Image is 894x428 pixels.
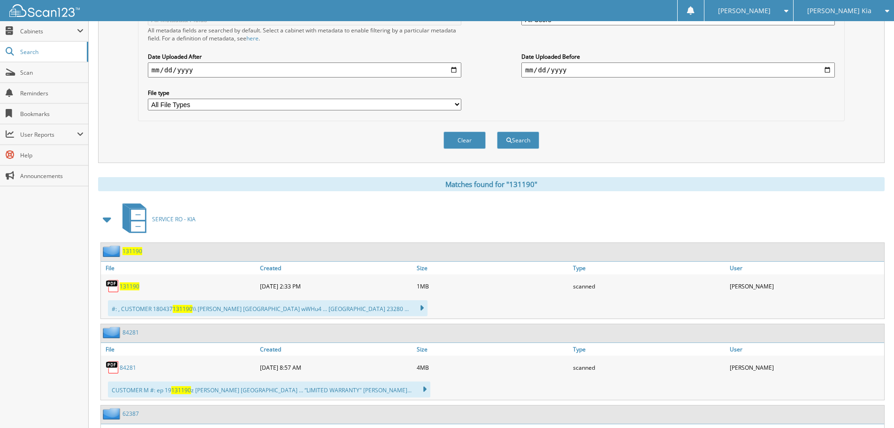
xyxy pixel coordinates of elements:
[571,277,727,296] div: scanned
[173,305,192,313] span: 131190
[148,89,461,97] label: File type
[101,262,258,274] a: File
[414,343,571,356] a: Size
[20,69,84,77] span: Scan
[106,360,120,374] img: PDF.png
[727,277,884,296] div: [PERSON_NAME]
[258,277,414,296] div: [DATE] 2:33 PM
[521,53,835,61] label: Date Uploaded Before
[727,262,884,274] a: User
[258,262,414,274] a: Created
[807,8,871,14] span: [PERSON_NAME] Kia
[497,132,539,149] button: Search
[847,383,894,428] iframe: Chat Widget
[101,343,258,356] a: File
[20,172,84,180] span: Announcements
[258,343,414,356] a: Created
[414,262,571,274] a: Size
[103,327,122,338] img: folder2.png
[171,386,191,394] span: 131190
[148,53,461,61] label: Date Uploaded After
[122,410,139,418] a: 62387
[246,34,259,42] a: here
[122,247,142,255] a: 131190
[117,201,196,238] a: SERVICE RO - KIA
[103,245,122,257] img: folder2.png
[727,358,884,377] div: [PERSON_NAME]
[414,358,571,377] div: 4MB
[152,215,196,223] span: SERVICE RO - KIA
[443,132,486,149] button: Clear
[571,262,727,274] a: Type
[98,177,885,191] div: Matches found for "131190"
[20,110,84,118] span: Bookmarks
[120,282,139,290] a: 131190
[108,300,428,316] div: #: , CUSTOMER 180437 \\ [PERSON_NAME] [GEOGRAPHIC_DATA] wWHu4 ... [GEOGRAPHIC_DATA] 23280 ...
[20,89,84,97] span: Reminders
[106,279,120,293] img: PDF.png
[103,408,122,420] img: folder2.png
[20,27,77,35] span: Cabinets
[108,381,430,397] div: CUSTOMER M #: ep 19 z [PERSON_NAME] [GEOGRAPHIC_DATA] ... “LIMITED WARRANTY" [PERSON_NAME]...
[727,343,884,356] a: User
[20,48,82,56] span: Search
[148,62,461,78] input: start
[258,358,414,377] div: [DATE] 8:57 AM
[571,358,727,377] div: scanned
[120,364,136,372] a: 84281
[571,343,727,356] a: Type
[20,151,84,159] span: Help
[148,26,461,42] div: All metadata fields are searched by default. Select a cabinet with metadata to enable filtering b...
[9,4,80,17] img: scan123-logo-white.svg
[718,8,771,14] span: [PERSON_NAME]
[20,131,77,139] span: User Reports
[122,328,139,336] a: 84281
[414,277,571,296] div: 1MB
[521,62,835,78] input: end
